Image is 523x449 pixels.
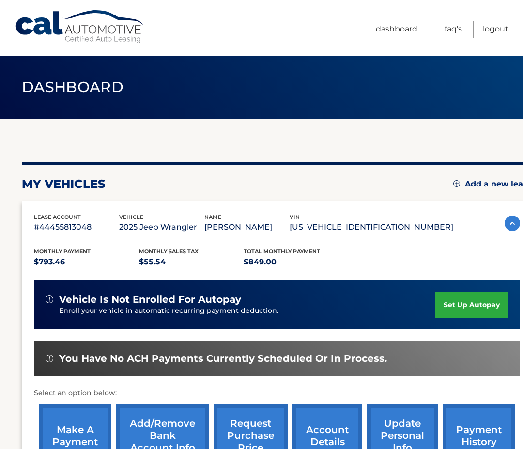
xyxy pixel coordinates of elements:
img: alert-white.svg [46,295,53,303]
img: alert-white.svg [46,355,53,362]
span: vehicle [119,214,143,220]
img: accordion-active.svg [505,216,520,231]
span: Total Monthly Payment [244,248,320,255]
p: Select an option below: [34,387,520,399]
span: vehicle is not enrolled for autopay [59,294,241,306]
span: Dashboard [22,78,123,96]
p: [US_VEHICLE_IDENTIFICATION_NUMBER] [290,220,453,234]
span: You have no ACH payments currently scheduled or in process. [59,353,387,365]
span: Monthly Payment [34,248,91,255]
a: Logout [483,21,508,38]
a: set up autopay [435,292,508,318]
span: lease account [34,214,81,220]
p: $793.46 [34,255,139,269]
p: $55.54 [139,255,244,269]
p: $849.00 [244,255,349,269]
p: [PERSON_NAME] [204,220,290,234]
p: Enroll your vehicle in automatic recurring payment deduction. [59,306,435,316]
span: Monthly sales Tax [139,248,199,255]
a: Cal Automotive [15,10,145,44]
p: #44455813048 [34,220,119,234]
h2: my vehicles [22,177,106,191]
a: FAQ's [445,21,462,38]
p: 2025 Jeep Wrangler [119,220,204,234]
a: Dashboard [376,21,417,38]
img: add.svg [453,180,460,187]
span: name [204,214,221,220]
span: vin [290,214,300,220]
